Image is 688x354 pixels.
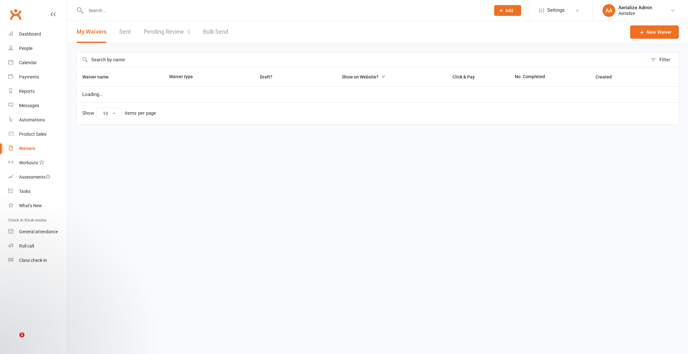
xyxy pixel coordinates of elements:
[77,52,647,67] input: Search by name
[8,170,67,184] a: Assessments
[342,74,378,79] span: Show on Website?
[8,70,67,84] a: Payments
[19,243,34,248] div: Roll call
[144,21,190,43] a: Pending Review0
[659,56,670,64] div: Filter
[19,258,47,263] div: Class check-in
[19,74,39,79] div: Payments
[125,111,156,116] div: items per page
[596,74,619,79] span: Created
[163,67,232,86] th: Waiver type
[453,74,475,79] span: Click & Pay
[618,5,652,10] div: Aerialize Admin
[19,189,31,194] div: Tasks
[447,73,482,81] button: Click & Pay
[19,31,41,37] div: Dashboard
[119,21,131,43] a: Sent
[494,5,521,16] button: Add
[8,127,67,141] a: Product Sales
[8,184,67,199] a: Tasks
[19,332,24,337] span: 1
[84,6,486,15] input: Search...
[509,67,589,86] th: No. Completed
[8,141,67,156] a: Waivers
[8,99,67,113] a: Messages
[8,225,67,239] a: General attendance kiosk mode
[8,239,67,253] a: Roll call
[254,73,279,81] button: Draft?
[187,28,190,35] span: 0
[647,52,679,67] button: Filter
[19,203,42,208] div: What's New
[8,113,67,127] a: Automations
[19,60,37,65] div: Calendar
[336,73,385,81] button: Show on Website?
[19,103,39,108] div: Messages
[8,6,24,22] a: Clubworx
[8,41,67,56] a: People
[19,174,51,180] div: Assessments
[203,21,228,43] a: Bulk Send
[19,229,58,234] div: General attendance
[19,89,35,94] div: Reports
[19,117,45,122] div: Automations
[82,108,156,119] div: Show
[618,10,652,16] div: Aerialize
[8,156,67,170] a: Workouts
[19,132,46,137] div: Product Sales
[8,253,67,268] a: Class kiosk mode
[82,73,116,81] button: Waiver name
[505,8,513,13] span: Add
[260,74,272,79] span: Draft?
[630,25,679,39] a: New Waiver
[19,160,38,165] div: Workouts
[6,332,22,348] iframe: Intercom live chat
[77,21,106,43] button: My Waivers
[5,292,132,337] iframe: Intercom notifications message
[547,3,565,17] span: Settings
[603,4,615,17] div: AA
[8,27,67,41] a: Dashboard
[77,86,679,102] td: Loading...
[82,74,116,79] span: Waiver name
[19,46,32,51] div: People
[8,56,67,70] a: Calendar
[596,73,619,81] button: Created
[8,84,67,99] a: Reports
[8,199,67,213] a: What's New
[19,146,35,151] div: Waivers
